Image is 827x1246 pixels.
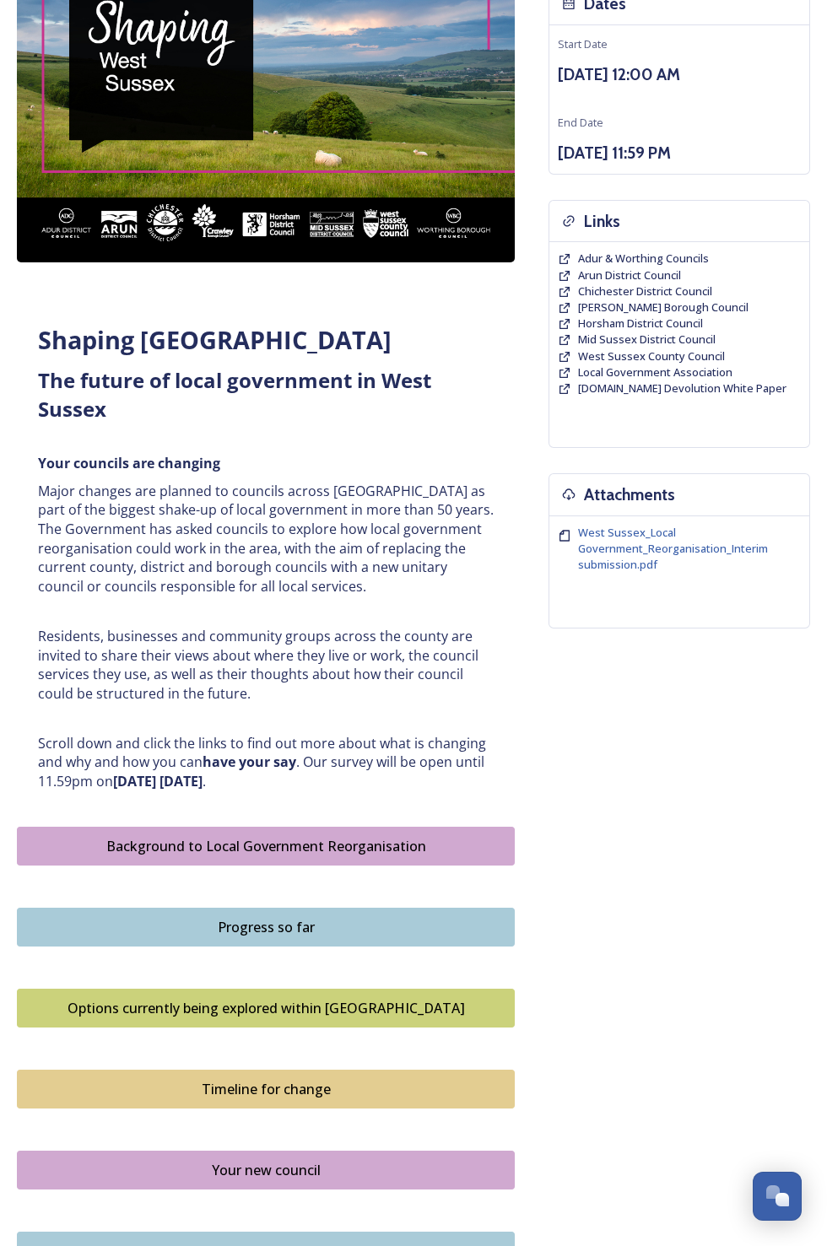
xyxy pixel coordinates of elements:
div: Background to Local Government Reorganisation [26,836,505,856]
div: Options currently being explored within [GEOGRAPHIC_DATA] [26,998,505,1018]
button: Timeline for change [17,1070,515,1108]
p: Major changes are planned to councils across [GEOGRAPHIC_DATA] as part of the biggest shake-up of... [38,482,494,596]
button: Your new council [17,1151,515,1189]
a: Adur & Worthing Councils [578,251,709,267]
span: Adur & Worthing Councils [578,251,709,266]
span: [DOMAIN_NAME] Devolution White Paper [578,380,786,396]
span: Mid Sussex District Council [578,332,716,347]
button: Options currently being explored within West Sussex [17,989,515,1028]
div: Your new council [26,1160,505,1180]
strong: Your councils are changing [38,454,220,472]
a: [PERSON_NAME] Borough Council [578,299,749,316]
div: Progress so far [26,917,505,937]
strong: [DATE] [159,772,203,790]
a: Chichester District Council [578,283,712,299]
span: [PERSON_NAME] Borough Council [578,299,749,315]
div: Timeline for change [26,1079,505,1099]
button: Background to Local Government Reorganisation [17,827,515,866]
a: Local Government Association [578,364,732,380]
span: Local Government Association [578,364,732,380]
p: Scroll down and click the links to find out more about what is changing and why and how you can .... [38,734,494,791]
strong: [DATE] [113,772,156,790]
strong: The future of local government in West Sussex [38,366,436,423]
span: Start Date [558,36,608,51]
span: Arun District Council [578,267,681,283]
p: Residents, businesses and community groups across the county are invited to share their views abo... [38,627,494,704]
h3: [DATE] 11:59 PM [558,141,801,165]
button: Open Chat [753,1172,802,1221]
a: Arun District Council [578,267,681,283]
strong: Shaping [GEOGRAPHIC_DATA] [38,323,392,356]
span: West Sussex_Local Government_Reorganisation_Interim submission.pdf [578,525,768,572]
h3: [DATE] 12:00 AM [558,62,801,87]
h3: Links [584,209,620,234]
a: West Sussex County Council [578,348,725,364]
span: West Sussex County Council [578,348,725,364]
a: Mid Sussex District Council [578,332,716,348]
h3: Attachments [584,483,675,507]
strong: have your say [203,752,296,771]
a: [DOMAIN_NAME] Devolution White Paper [578,380,786,396]
button: Progress so far [17,908,515,947]
span: End Date [558,115,603,130]
a: Horsham District Council [578,316,703,332]
span: Chichester District Council [578,283,712,299]
span: Horsham District Council [578,316,703,331]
